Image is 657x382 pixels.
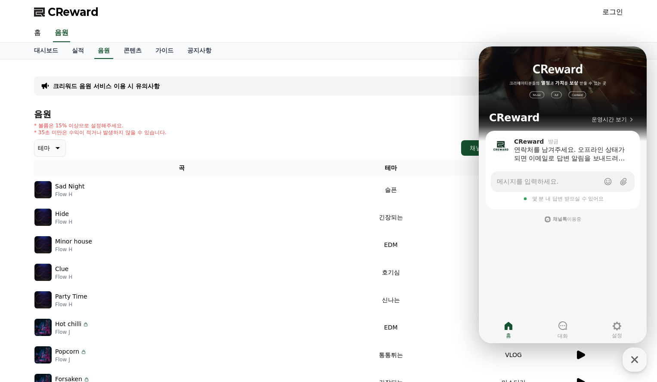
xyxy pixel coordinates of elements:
img: music [34,264,52,281]
p: Flow H [55,274,72,280]
h4: 음원 [34,109,623,119]
p: Hot chilli [55,320,81,329]
img: music [34,291,52,308]
td: 이슈 [452,231,575,259]
p: Flow H [55,301,87,308]
p: Flow H [55,219,72,225]
td: 통통튀는 [329,341,452,369]
th: 카테고리 [452,160,575,176]
img: music [34,346,52,364]
a: CReward [34,5,99,19]
p: Hide [55,209,69,219]
td: VLOG [452,341,575,369]
img: music [34,209,52,226]
a: 홈 [27,24,48,42]
th: 곡 [34,160,329,176]
p: Sad Night [55,182,84,191]
a: 콘텐츠 [117,43,149,59]
p: Flow J [55,329,89,336]
p: * 볼륨은 15% 이상으로 설정해주세요. [34,122,167,129]
p: Popcorn [55,347,79,356]
a: 가이드 [149,43,180,59]
td: 이슈 [452,314,575,341]
a: 로그인 [602,7,623,17]
iframe: Channel chat [479,46,647,343]
a: 크리워드 음원 서비스 이용 시 유의사항 [53,82,160,90]
td: EDM [329,314,452,341]
td: 긴장되는 [329,203,452,231]
td: 유머 [452,259,575,286]
td: EDM [329,231,452,259]
a: 대시보드 [27,43,65,59]
p: Flow H [55,191,84,198]
td: 호기심 [329,259,452,286]
a: 실적 [65,43,91,59]
a: 음원 [53,24,70,42]
p: Flow H [55,246,92,253]
p: 테마 [38,142,50,154]
td: 이슈 [452,286,575,314]
button: 채널 등록하기 [461,140,516,156]
p: Clue [55,265,68,274]
p: Minor house [55,237,92,246]
p: Flow J [55,356,87,363]
a: 음원 [94,43,113,59]
img: music [34,319,52,336]
img: music [34,236,52,253]
span: CReward [48,5,99,19]
td: 신나는 [329,286,452,314]
td: 썰 [452,176,575,203]
img: music [34,181,52,198]
button: 테마 [34,139,66,157]
th: 테마 [329,160,452,176]
p: Party Time [55,292,87,301]
p: * 35초 미만은 수익이 적거나 발생하지 않을 수 있습니다. [34,129,167,136]
td: 미스터리 [452,203,575,231]
a: 공지사항 [180,43,218,59]
td: 슬픈 [329,176,452,203]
